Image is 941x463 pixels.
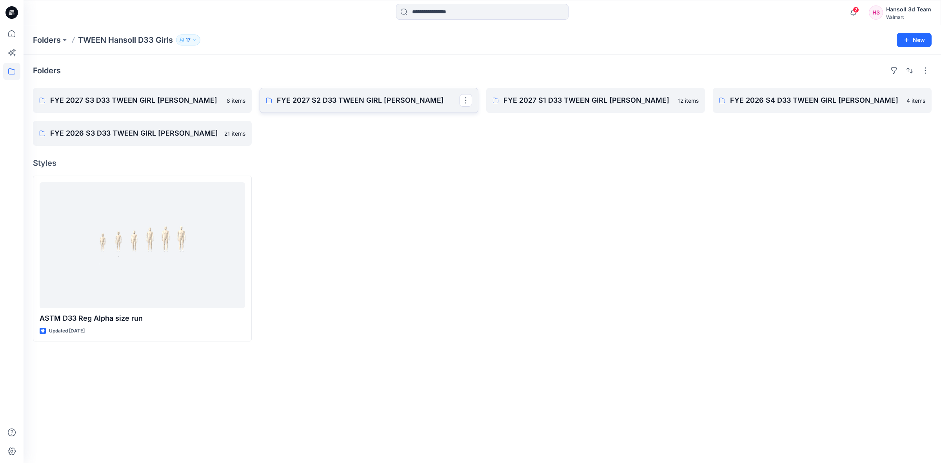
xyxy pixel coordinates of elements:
p: 17 [186,36,191,44]
button: 17 [176,34,200,45]
p: Updated [DATE] [49,327,85,335]
span: 2 [853,7,859,13]
h4: Styles [33,158,932,168]
a: FYE 2027 S3 D33 TWEEN GIRL [PERSON_NAME]8 items [33,88,252,113]
a: ASTM D33 Reg Alpha size run [40,182,245,308]
p: FYE 2027 S1 D33 TWEEN GIRL [PERSON_NAME] [503,95,673,106]
div: H3 [869,5,883,20]
a: FYE 2027 S1 D33 TWEEN GIRL [PERSON_NAME]12 items [486,88,705,113]
p: 21 items [224,129,245,138]
a: FYE 2026 S3 D33 TWEEN GIRL [PERSON_NAME]21 items [33,121,252,146]
p: TWEEN Hansoll D33 Girls [78,34,173,45]
h4: Folders [33,66,61,75]
a: FYE 2027 S2 D33 TWEEN GIRL [PERSON_NAME] [260,88,478,113]
div: Hansoll 3d Team [886,5,931,14]
div: Walmart [886,14,931,20]
p: FYE 2027 S3 D33 TWEEN GIRL [PERSON_NAME] [50,95,222,106]
p: FYE 2026 S3 D33 TWEEN GIRL [PERSON_NAME] [50,128,220,139]
p: FYE 2026 S4 D33 TWEEN GIRL [PERSON_NAME] [730,95,902,106]
p: 8 items [227,96,245,105]
a: FYE 2026 S4 D33 TWEEN GIRL [PERSON_NAME]4 items [713,88,932,113]
p: ASTM D33 Reg Alpha size run [40,313,245,324]
p: 12 items [678,96,699,105]
button: New [897,33,932,47]
p: 4 items [906,96,925,105]
p: FYE 2027 S2 D33 TWEEN GIRL [PERSON_NAME] [277,95,460,106]
a: Folders [33,34,61,45]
